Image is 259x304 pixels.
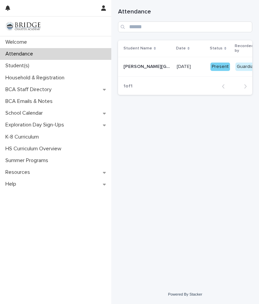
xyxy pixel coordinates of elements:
[118,8,252,16] h1: Attendance
[118,22,252,32] input: Search
[118,78,138,94] p: 1 of 1
[3,63,35,69] p: Student(s)
[210,45,223,52] p: Status
[3,122,69,128] p: Exploration Day Sign-Ups
[235,42,255,55] p: Recorded by
[5,22,40,31] img: V1C1m3IdTEidaUdm9Hs0
[3,86,57,93] p: BCA Staff Directory
[234,83,252,89] button: Next
[3,157,54,164] p: Summer Programs
[3,146,67,152] p: HS Curriculum Overview
[123,45,152,52] p: Student Name
[210,63,230,71] div: Present
[177,63,192,70] p: [DATE]
[3,169,35,176] p: Resources
[3,110,48,116] p: School Calendar
[3,51,38,57] p: Attendance
[168,292,202,296] a: Powered By Stacker
[217,83,234,89] button: Back
[3,181,22,187] p: Help
[3,39,32,45] p: Welcome
[3,75,70,81] p: Household & Registration
[3,98,58,105] p: BCA Emails & Notes
[176,45,186,52] p: Date
[123,63,173,70] p: Liv Omeara-Hamar
[3,134,44,140] p: K-8 Curriculum
[235,63,258,71] div: Guardian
